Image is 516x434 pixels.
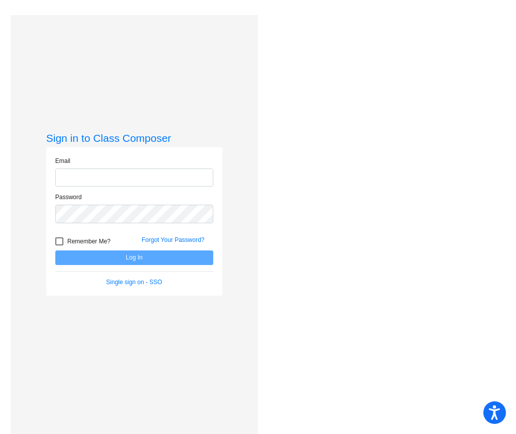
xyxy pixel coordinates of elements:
[55,250,213,265] button: Log In
[46,132,222,144] h3: Sign in to Class Composer
[106,279,162,286] a: Single sign on - SSO
[67,235,111,247] span: Remember Me?
[55,193,82,202] label: Password
[142,236,205,243] a: Forgot Your Password?
[55,156,70,165] label: Email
